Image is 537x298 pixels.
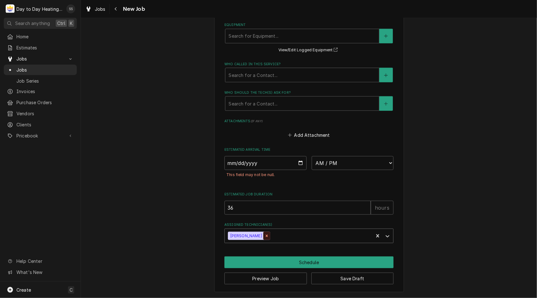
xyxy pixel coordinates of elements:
[224,257,394,284] div: Button Group
[66,4,75,13] div: Shaun Smith's Avatar
[95,6,106,12] span: Jobs
[224,268,394,284] div: Button Group Row
[83,4,108,14] a: Jobs
[16,78,74,84] span: Job Series
[224,222,394,227] label: Assigned Technician(s)
[16,33,74,40] span: Home
[224,192,394,214] div: Estimated Job Duration
[16,258,73,264] span: Help Center
[312,156,394,170] select: Time Select
[16,6,63,12] div: Day to Day Heating and Cooling
[4,256,77,266] a: Go to Help Center
[4,31,77,42] a: Home
[379,96,393,111] button: Create New Contact
[4,65,77,75] a: Jobs
[111,4,121,14] button: Navigate back
[16,132,64,139] span: Pricebook
[16,55,64,62] span: Jobs
[6,4,15,13] div: Day to Day Heating and Cooling's Avatar
[287,131,331,140] button: Add Attachment
[16,110,74,117] span: Vendors
[16,88,74,95] span: Invoices
[224,90,394,95] label: Who should the tech(s) ask for?
[16,269,73,276] span: What's New
[16,287,31,293] span: Create
[224,192,394,197] label: Estimated Job Duration
[4,130,77,141] a: Go to Pricebook
[224,257,394,268] button: Schedule
[4,97,77,108] a: Purchase Orders
[16,99,74,106] span: Purchase Orders
[379,29,393,43] button: Create New Equipment
[379,68,393,82] button: Create New Contact
[4,108,77,119] a: Vendors
[224,222,394,243] div: Assigned Technician(s)
[371,201,394,215] div: hours
[15,20,50,27] span: Search anything
[228,232,263,240] div: [PERSON_NAME]
[70,287,73,293] span: C
[263,232,270,240] div: Remove Shaun Smith
[384,34,388,38] svg: Create New Equipment
[66,4,75,13] div: SS
[4,42,77,53] a: Estimates
[224,273,307,284] button: Preview Job
[224,90,394,111] div: Who should the tech(s) ask for?
[4,18,77,29] button: Search anythingCtrlK
[224,22,394,54] div: Equipment
[224,119,394,124] label: Attachments
[121,5,145,13] span: New Job
[251,119,263,123] span: ( if any )
[224,119,394,140] div: Attachments
[384,102,388,106] svg: Create New Contact
[224,147,394,184] div: Estimated Arrival Time
[70,20,73,27] span: K
[224,156,307,170] input: Date
[6,4,15,13] div: D
[224,147,394,152] label: Estimated Arrival Time
[4,267,77,277] a: Go to What's New
[4,76,77,86] a: Job Series
[311,273,394,284] button: Save Draft
[224,257,394,268] div: Button Group Row
[4,119,77,130] a: Clients
[16,121,74,128] span: Clients
[4,54,77,64] a: Go to Jobs
[57,20,65,27] span: Ctrl
[224,62,394,67] label: Who called in this service?
[384,73,388,78] svg: Create New Contact
[4,86,77,97] a: Invoices
[16,67,74,73] span: Jobs
[278,46,341,54] button: View/Edit Logged Equipment
[224,170,394,180] div: Field Errors
[224,22,394,28] label: Equipment
[224,62,394,82] div: Who called in this service?
[16,44,74,51] span: Estimates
